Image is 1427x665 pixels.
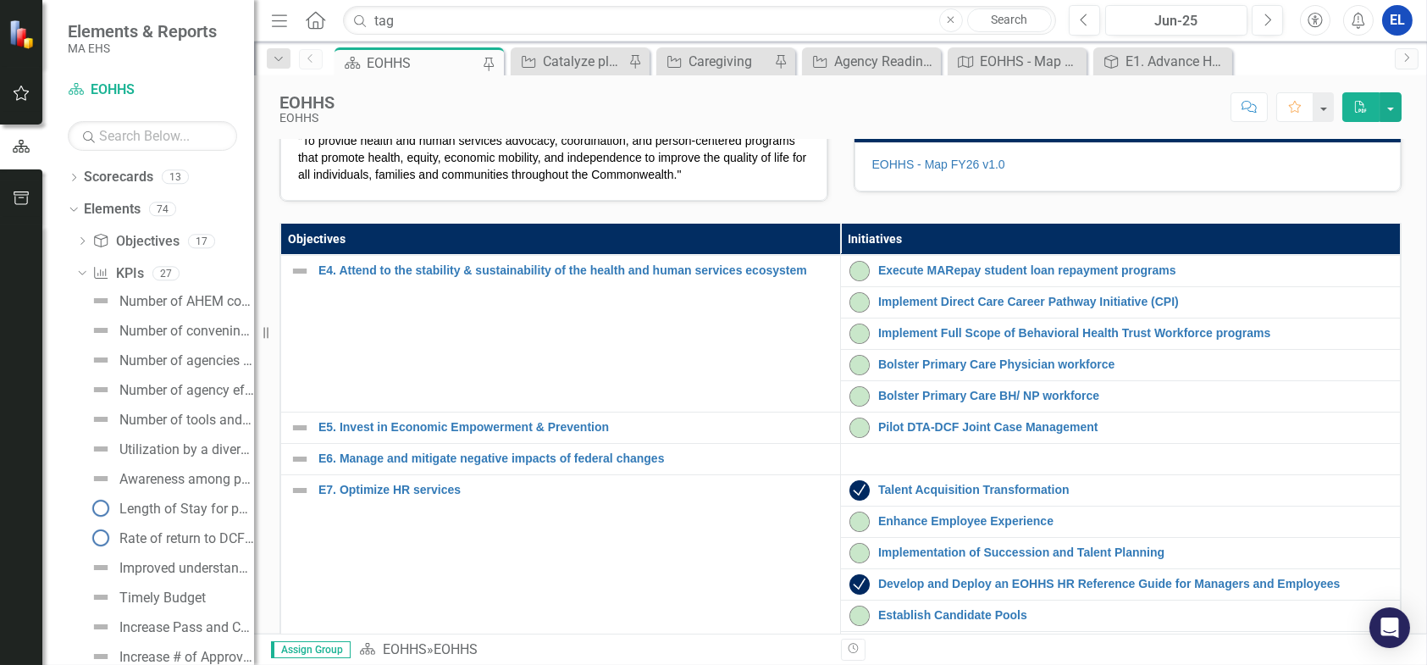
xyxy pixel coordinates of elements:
[68,42,217,55] small: MA EHS
[86,613,254,640] a: Increase Pass and Completion Rate
[119,590,206,606] div: Timely Budget
[92,264,143,284] a: KPIs
[91,350,111,370] img: Not Defined
[1369,607,1410,648] div: Open Intercom Messenger
[91,320,111,341] img: Not Defined
[290,261,310,281] img: Not Defined
[91,617,111,637] img: Not Defined
[188,234,215,248] div: 17
[849,574,870,595] img: Complete
[872,158,1005,171] a: EOHHS - Map FY26 v1.0
[543,51,624,72] div: Catalyze place-based health equity strategy
[661,51,770,72] a: Caregiving
[367,53,478,74] div: EOHHS
[849,324,870,344] img: On-track
[119,620,254,635] div: Increase Pass and Completion Rate
[849,386,870,407] img: On-track
[849,543,870,563] img: On-track
[318,484,832,496] a: E7. Optimize HR services
[68,21,217,42] span: Elements & Reports
[834,51,937,72] div: Agency Readiness for an Aging Population
[878,578,1391,590] a: Develop and Deploy an EOHHS HR Reference Guide for Managers and Employees
[849,292,870,313] img: On-track
[849,355,870,375] img: On-track
[1111,11,1242,31] div: Jun-25
[91,409,111,429] img: Not Defined
[878,421,1391,434] a: Pilot DTA-DCF Joint Case Management
[152,266,180,280] div: 27
[290,418,310,438] img: Not Defined
[119,294,254,309] div: Number of AHEM communities funded
[86,584,206,611] a: Timely Budget
[878,609,1391,622] a: Establish Candidate Pools
[86,346,254,374] a: Number of agencies represented across all workgroups
[1126,51,1228,72] div: E1. Advance Health Equity in [GEOGRAPHIC_DATA] (AHEM)
[86,495,254,522] a: Length of Stay for participating families on DCF's caseload
[279,112,335,125] div: EOHHS
[383,641,427,657] a: EOHHS
[119,472,254,487] div: Awareness among policy makers, consumers, providers, and other stakeholders
[434,641,478,657] div: EOHHS
[878,264,1391,277] a: Execute MARepay student loan repayment programs
[967,8,1052,32] a: Search
[878,358,1391,371] a: Bolster Primary Care Physician workforce
[878,296,1391,308] a: Implement Direct Care Career Pathway Initiative (CPI)
[290,449,310,469] img: Not Defined
[91,557,111,578] img: Not Defined
[86,376,254,403] a: Number of agency efforts intentionally aligned with AHEM communities
[980,51,1082,72] div: EOHHS - Map FY26 v1.0
[878,484,1391,496] a: Talent Acquisition Transformation
[849,418,870,438] img: On-track
[162,170,189,185] div: 13
[119,383,254,398] div: Number of agency efforts intentionally aligned with AHEM communities
[91,468,111,489] img: Not Defined
[318,421,832,434] a: E5. Invest in Economic Empowerment & Prevention
[91,498,111,518] img: No Information
[878,515,1391,528] a: Enhance Employee Experience
[119,561,254,576] div: Improved understanding
[86,524,254,551] a: Rate of return to DCF's caseload [DATE] among participants
[952,51,1082,72] a: EOHHS - Map FY26 v1.0
[1098,51,1228,72] a: E1. Advance Health Equity in [GEOGRAPHIC_DATA] (AHEM)
[119,324,254,339] div: Number of convenings (e.g., in each AHEM community, convenings of various industry partners, etc.)
[878,390,1391,402] a: Bolster Primary Care BH/ NP workforce
[86,287,254,314] a: Number of AHEM communities funded
[92,232,179,252] a: Objectives
[91,587,111,607] img: Not Defined
[119,442,254,457] div: Utilization by a diverse population of caregiver support programs
[119,353,254,369] div: Number of agencies represented across all workgroups
[878,546,1391,559] a: Implementation of Succession and Talent Planning
[86,317,254,344] a: Number of convenings (e.g., in each AHEM community, convenings of various industry partners, etc.)
[849,512,870,532] img: On-track
[849,261,870,281] img: On-track
[271,641,351,658] span: Assign Group
[1382,5,1413,36] button: EL
[86,406,254,433] a: Number of tools and surveys completed by all agencies
[91,439,111,459] img: Not Defined
[359,640,828,660] div: »
[343,6,1055,36] input: Search ClearPoint...
[849,480,870,501] img: Complete
[119,502,254,517] div: Length of Stay for participating families on DCF's caseload
[91,291,111,311] img: Not Defined
[318,452,832,465] a: E6. Manage and mitigate negative impacts of federal changes
[91,380,111,400] img: Not Defined
[119,413,254,428] div: Number of tools and surveys completed by all agencies
[515,51,624,72] a: Catalyze place-based health equity strategy
[68,121,237,151] input: Search Below...
[84,200,141,219] a: Elements
[119,650,254,665] div: Increase # of Approved Providers
[279,93,335,112] div: EOHHS
[86,435,254,463] a: Utilization by a diverse population of caregiver support programs
[149,202,176,217] div: 74
[806,51,937,72] a: Agency Readiness for an Aging Population
[318,264,832,277] a: E4. Attend to the stability & sustainability of the health and human services ecosystem
[86,554,254,581] a: Improved understanding
[8,19,38,48] img: ClearPoint Strategy
[689,51,770,72] div: Caregiving
[290,480,310,501] img: Not Defined
[849,606,870,626] img: On-track
[119,531,254,546] div: Rate of return to DCF's caseload [DATE] among participants
[91,528,111,548] img: No Information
